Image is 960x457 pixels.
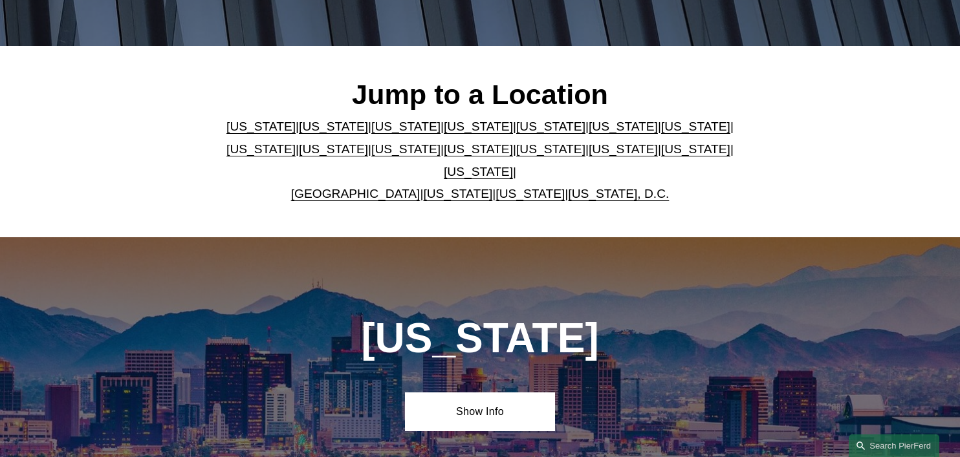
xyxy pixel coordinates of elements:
[371,120,441,133] a: [US_STATE]
[226,142,296,156] a: [US_STATE]
[516,120,585,133] a: [US_STATE]
[291,187,420,200] a: [GEOGRAPHIC_DATA]
[661,142,730,156] a: [US_STATE]
[589,142,658,156] a: [US_STATE]
[371,142,441,156] a: [US_STATE]
[217,116,743,205] p: | | | | | | | | | | | | | | | | | |
[405,392,556,431] a: Show Info
[568,187,669,200] a: [US_STATE], D.C.
[589,120,658,133] a: [US_STATE]
[849,434,939,457] a: Search this site
[299,142,368,156] a: [US_STATE]
[444,120,513,133] a: [US_STATE]
[299,120,368,133] a: [US_STATE]
[423,187,492,200] a: [US_STATE]
[516,142,585,156] a: [US_STATE]
[496,187,565,200] a: [US_STATE]
[444,165,513,178] a: [US_STATE]
[292,315,668,362] h1: [US_STATE]
[661,120,730,133] a: [US_STATE]
[444,142,513,156] a: [US_STATE]
[217,78,743,111] h2: Jump to a Location
[226,120,296,133] a: [US_STATE]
